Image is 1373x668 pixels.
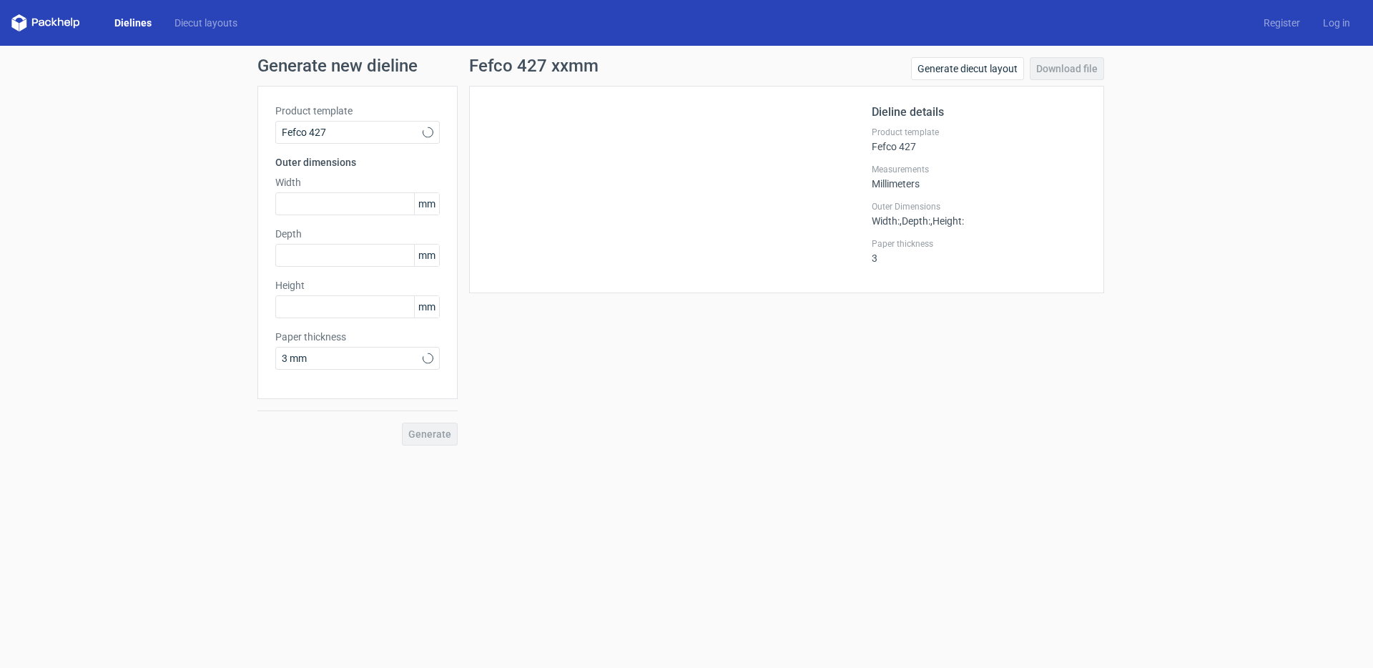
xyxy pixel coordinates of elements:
[872,127,1086,152] div: Fefco 427
[900,215,930,227] span: , Depth :
[872,238,1086,250] label: Paper thickness
[282,125,423,139] span: Fefco 427
[275,155,440,170] h3: Outer dimensions
[872,238,1086,264] div: 3
[257,57,1116,74] h1: Generate new dieline
[872,104,1086,121] h2: Dieline details
[872,164,1086,175] label: Measurements
[282,351,423,365] span: 3 mm
[414,193,439,215] span: mm
[872,201,1086,212] label: Outer Dimensions
[1312,16,1362,30] a: Log in
[911,57,1024,80] a: Generate diecut layout
[872,127,1086,138] label: Product template
[103,16,163,30] a: Dielines
[275,104,440,118] label: Product template
[872,215,900,227] span: Width :
[275,227,440,241] label: Depth
[872,164,1086,190] div: Millimeters
[163,16,249,30] a: Diecut layouts
[930,215,964,227] span: , Height :
[469,57,599,74] h1: Fefco 427 xxmm
[275,278,440,293] label: Height
[414,245,439,266] span: mm
[1252,16,1312,30] a: Register
[414,296,439,318] span: mm
[275,330,440,344] label: Paper thickness
[275,175,440,190] label: Width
